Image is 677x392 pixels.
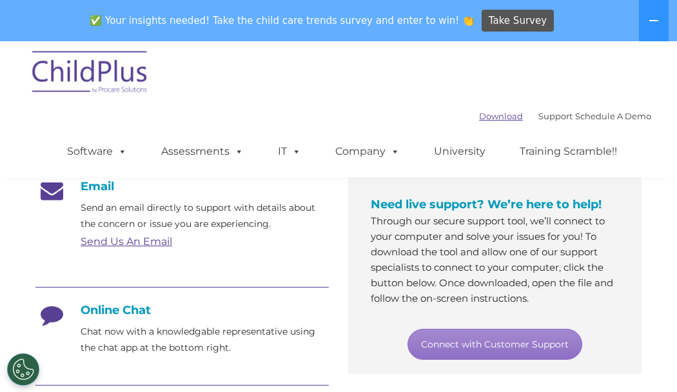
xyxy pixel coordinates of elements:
a: Assessments [148,139,257,164]
p: Chat now with a knowledgable representative using the chat app at the bottom right. [81,324,329,356]
iframe: Chat Widget [613,330,677,392]
span: Need live support? We’re here to help! [371,197,602,211]
a: University [421,139,498,164]
button: Cookies Settings [7,353,39,386]
h4: Online Chat [35,303,329,317]
span: ✅ Your insights needed! Take the child care trends survey and enter to win! 👏 [85,8,480,34]
a: Connect with Customer Support [407,329,582,360]
span: Take Survey [489,10,547,32]
a: Software [54,139,140,164]
a: Download [479,111,523,121]
img: ChildPlus by Procare Solutions [26,42,155,106]
font: | [479,111,651,121]
h4: Email [35,179,329,193]
a: Support [538,111,573,121]
a: Schedule A Demo [575,111,651,121]
a: Training Scramble!! [507,139,630,164]
p: Send an email directly to support with details about the concern or issue you are experiencing. [81,200,329,232]
a: IT [265,139,314,164]
p: Through our secure support tool, we’ll connect to your computer and solve your issues for you! To... [371,213,619,306]
a: Take Survey [482,10,554,32]
a: Send Us An Email [81,235,172,248]
a: Company [322,139,413,164]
